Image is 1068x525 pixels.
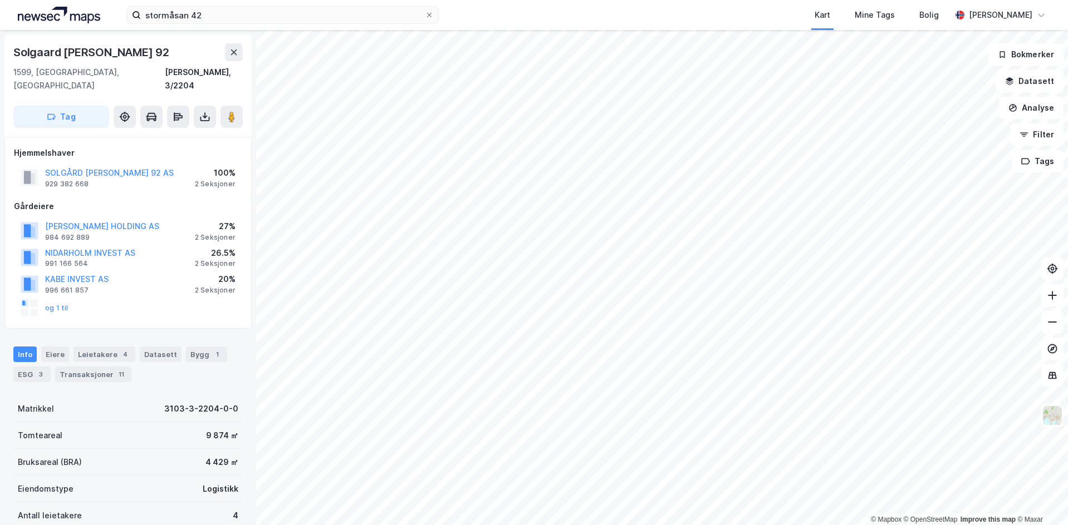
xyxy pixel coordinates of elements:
[195,273,236,286] div: 20%
[1042,405,1063,426] img: Z
[996,70,1064,92] button: Datasett
[904,516,958,523] a: OpenStreetMap
[116,369,127,380] div: 11
[195,259,236,268] div: 2 Seksjoner
[919,8,939,22] div: Bolig
[141,7,425,23] input: Søk på adresse, matrikkel, gårdeiere, leietakere eller personer
[41,346,69,362] div: Eiere
[195,286,236,295] div: 2 Seksjoner
[195,246,236,260] div: 26.5%
[999,97,1064,119] button: Analyse
[1012,150,1064,172] button: Tags
[203,482,238,496] div: Logistikk
[988,43,1064,66] button: Bokmerker
[855,8,895,22] div: Mine Tags
[195,180,236,189] div: 2 Seksjoner
[961,516,1016,523] a: Improve this map
[871,516,902,523] a: Mapbox
[164,402,238,415] div: 3103-3-2204-0-0
[18,402,54,415] div: Matrikkel
[1010,123,1064,146] button: Filter
[45,286,89,295] div: 996 661 857
[13,66,165,92] div: 1599, [GEOGRAPHIC_DATA], [GEOGRAPHIC_DATA]
[14,146,242,160] div: Hjemmelshaver
[195,233,236,242] div: 2 Seksjoner
[212,349,223,360] div: 1
[18,429,62,442] div: Tomteareal
[186,346,227,362] div: Bygg
[18,482,74,496] div: Eiendomstype
[969,8,1032,22] div: [PERSON_NAME]
[206,429,238,442] div: 9 874 ㎡
[14,200,242,213] div: Gårdeiere
[205,455,238,469] div: 4 429 ㎡
[195,166,236,180] div: 100%
[140,346,182,362] div: Datasett
[13,106,109,128] button: Tag
[55,366,131,382] div: Transaksjoner
[45,180,89,189] div: 929 382 668
[1012,472,1068,525] iframe: Chat Widget
[120,349,131,360] div: 4
[45,233,90,242] div: 984 692 889
[13,366,51,382] div: ESG
[815,8,830,22] div: Kart
[18,455,82,469] div: Bruksareal (BRA)
[13,43,172,61] div: Solgaard [PERSON_NAME] 92
[18,509,82,522] div: Antall leietakere
[165,66,243,92] div: [PERSON_NAME], 3/2204
[195,220,236,233] div: 27%
[233,509,238,522] div: 4
[35,369,46,380] div: 3
[45,259,88,268] div: 991 166 564
[13,346,37,362] div: Info
[18,7,100,23] img: logo.a4113a55bc3d86da70a041830d287a7e.svg
[74,346,135,362] div: Leietakere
